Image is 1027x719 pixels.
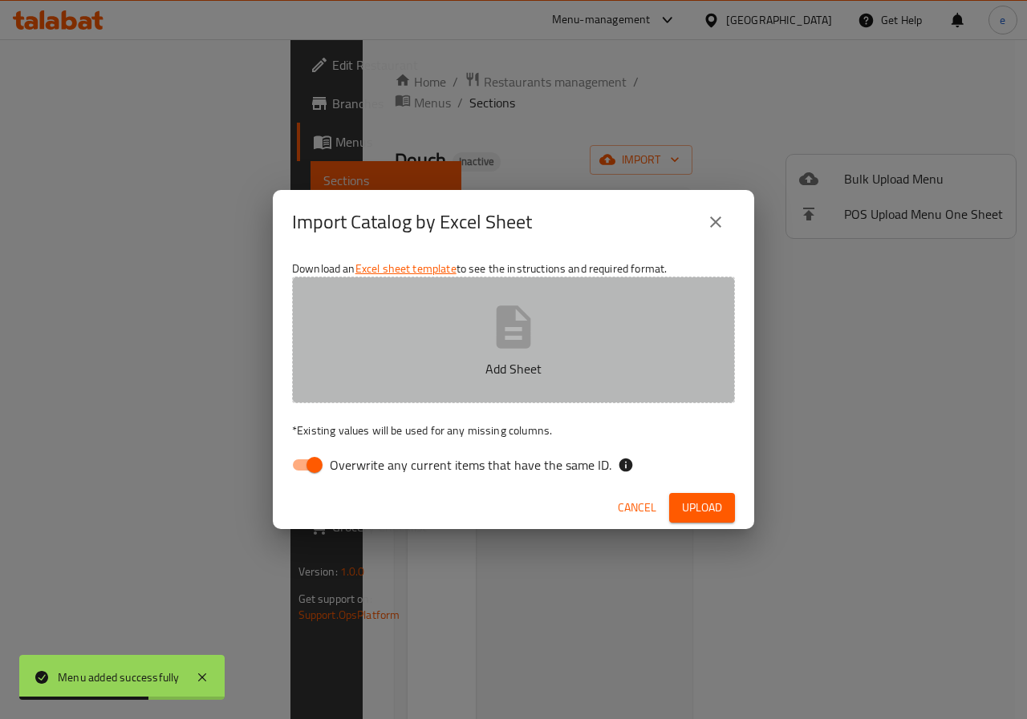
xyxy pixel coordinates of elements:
button: Cancel [611,493,663,523]
div: Menu added successfully [58,669,180,686]
svg: If the overwrite option isn't selected, then the items that match an existing ID will be ignored ... [618,457,634,473]
span: Overwrite any current items that have the same ID. [330,455,611,475]
button: Upload [669,493,735,523]
span: Upload [682,498,722,518]
div: Download an to see the instructions and required format. [273,254,754,487]
p: Add Sheet [317,359,710,378]
button: close [696,203,735,241]
p: Existing values will be used for any missing columns. [292,422,735,438]
a: Excel sheet template [355,258,457,279]
span: Cancel [618,498,656,518]
button: Add Sheet [292,277,735,403]
h2: Import Catalog by Excel Sheet [292,209,532,235]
